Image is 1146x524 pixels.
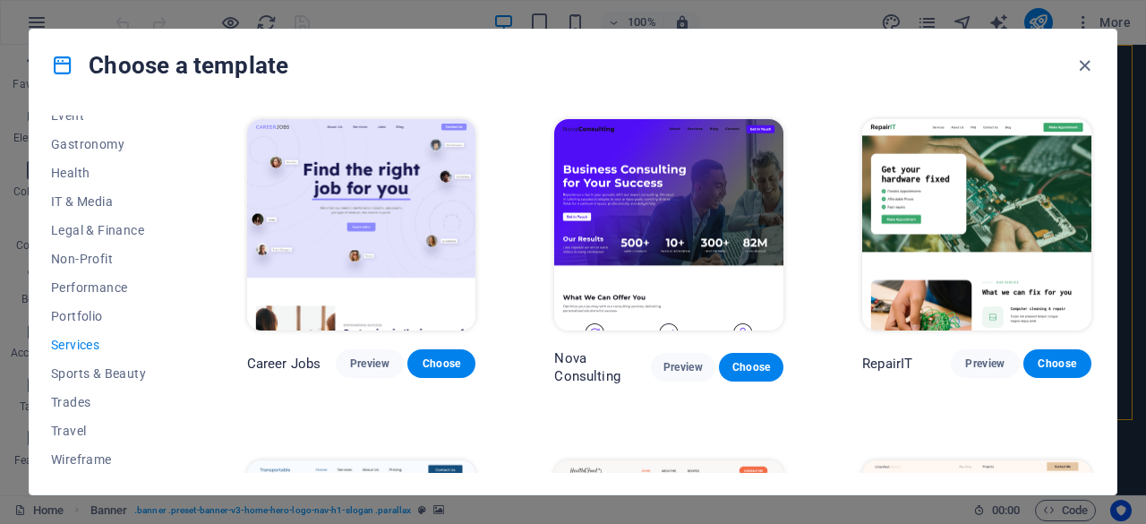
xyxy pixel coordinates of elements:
[51,245,168,273] button: Non-Profit
[51,51,288,80] h4: Choose a template
[247,355,321,373] p: Career Jobs
[51,108,168,123] span: Event
[51,366,168,381] span: Sports & Beauty
[51,445,168,474] button: Wireframe
[51,216,168,245] button: Legal & Finance
[862,355,912,373] p: RepairIT
[51,359,168,388] button: Sports & Beauty
[665,360,701,374] span: Preview
[336,349,404,378] button: Preview
[554,119,783,331] img: Nova Consulting
[51,395,168,409] span: Trades
[965,356,1005,371] span: Preview
[51,252,168,266] span: Non-Profit
[51,101,168,130] button: Event
[51,130,168,159] button: Gastronomy
[51,417,168,445] button: Travel
[51,309,168,323] span: Portfolio
[51,137,168,151] span: Gastronomy
[51,166,168,180] span: Health
[1038,356,1077,371] span: Choose
[554,349,650,385] p: Nova Consulting
[51,159,168,187] button: Health
[719,353,783,382] button: Choose
[862,119,1091,331] img: RepairIT
[51,388,168,417] button: Trades
[51,187,168,216] button: IT & Media
[51,302,168,331] button: Portfolio
[247,119,476,331] img: Career Jobs
[51,338,168,352] span: Services
[1023,349,1091,378] button: Choose
[51,424,168,438] span: Travel
[422,356,461,371] span: Choose
[407,349,475,378] button: Choose
[51,223,168,237] span: Legal & Finance
[651,353,715,382] button: Preview
[951,349,1019,378] button: Preview
[733,360,769,374] span: Choose
[51,194,168,209] span: IT & Media
[51,273,168,302] button: Performance
[51,331,168,359] button: Services
[350,356,389,371] span: Preview
[51,452,168,467] span: Wireframe
[51,280,168,295] span: Performance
